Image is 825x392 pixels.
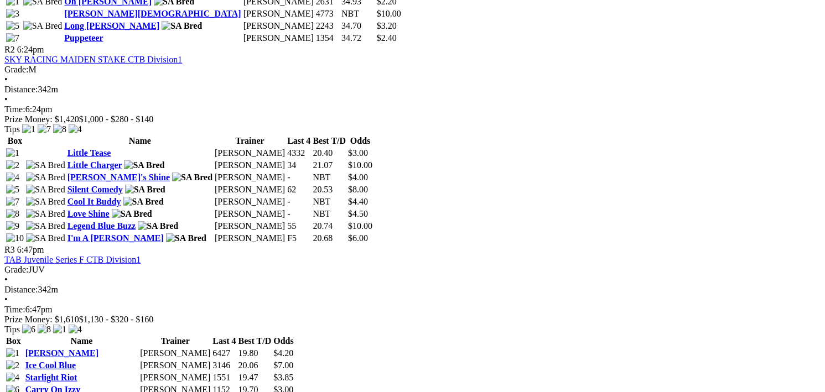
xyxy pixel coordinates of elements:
div: M [4,65,821,75]
td: 4773 [315,8,340,19]
span: 6:47pm [17,245,44,254]
td: [PERSON_NAME] [214,148,286,159]
img: 8 [6,209,19,219]
a: [PERSON_NAME][DEMOGRAPHIC_DATA] [64,9,241,18]
img: SA Bred [26,160,65,170]
td: [PERSON_NAME] [214,196,286,207]
td: [PERSON_NAME] [214,172,286,183]
td: [PERSON_NAME] [243,33,314,44]
th: Odds [273,336,294,347]
span: $8.00 [348,185,368,194]
img: SA Bred [23,21,63,31]
a: Legend Blue Buzz [68,221,136,231]
th: Trainer [139,336,211,347]
td: 6427 [212,348,236,359]
span: 6:24pm [17,45,44,54]
th: Trainer [214,135,286,147]
td: [PERSON_NAME] [139,348,211,359]
td: [PERSON_NAME] [214,160,286,171]
a: Love Shine [68,209,110,218]
img: 1 [6,148,19,158]
img: 7 [6,33,19,43]
span: • [4,75,8,84]
span: • [4,95,8,104]
span: Box [6,336,21,346]
td: 34 [287,160,311,171]
td: 34.72 [341,33,375,44]
span: $7.00 [273,360,293,370]
td: [PERSON_NAME] [214,208,286,219]
img: 4 [6,173,19,182]
td: 20.53 [312,184,346,195]
img: SA Bred [172,173,212,182]
td: 1354 [315,33,340,44]
span: Tips [4,124,20,134]
img: SA Bred [112,209,152,219]
a: Ice Cool Blue [25,360,76,370]
span: $4.50 [348,209,368,218]
span: Time: [4,104,25,114]
span: Grade: [4,65,29,74]
a: SKY RACING MAIDEN STAKE CTB Division1 [4,55,182,64]
div: 6:47pm [4,305,821,315]
td: 34.70 [341,20,375,32]
span: R3 [4,245,15,254]
img: SA Bred [123,197,164,207]
div: 342m [4,85,821,95]
td: 20.06 [238,360,272,371]
span: Box [8,136,23,145]
td: 55 [287,221,311,232]
td: 21.07 [312,160,346,171]
a: Little Tease [68,148,111,158]
div: Prize Money: $1,420 [4,114,821,124]
span: Grade: [4,265,29,274]
span: $6.00 [348,233,368,243]
span: Tips [4,325,20,334]
a: Silent Comedy [68,185,123,194]
img: SA Bred [26,233,65,243]
span: $10.00 [348,221,372,231]
span: $10.00 [377,9,401,18]
td: 19.47 [238,372,272,383]
a: Little Charger [68,160,122,170]
td: 20.68 [312,233,346,244]
td: F5 [287,233,311,244]
td: 19.80 [238,348,272,359]
img: SA Bred [26,209,65,219]
img: 3 [6,9,19,19]
a: Cool It Buddy [68,197,121,206]
img: SA Bred [124,160,164,170]
img: 1 [6,348,19,358]
th: Best T/D [238,336,272,347]
a: [PERSON_NAME] [25,348,98,358]
span: $3.85 [273,373,293,382]
img: 7 [6,197,19,207]
td: 2243 [315,20,340,32]
span: Distance: [4,285,38,294]
img: 8 [38,325,51,334]
span: $3.00 [348,148,368,158]
td: [PERSON_NAME] [139,372,211,383]
img: SA Bred [26,197,65,207]
div: 342m [4,285,821,295]
img: 2 [6,360,19,370]
td: [PERSON_NAME] [139,360,211,371]
span: • [4,295,8,304]
img: 10 [6,233,24,243]
img: 4 [69,325,82,334]
a: [PERSON_NAME]'s Shine [68,173,170,182]
span: $1,000 - $280 - $140 [79,114,154,124]
td: 20.40 [312,148,346,159]
span: $2.40 [377,33,397,43]
td: - [287,208,311,219]
img: 7 [38,124,51,134]
th: Last 4 [212,336,236,347]
img: 1 [22,124,35,134]
img: 9 [6,221,19,231]
img: SA Bred [125,185,165,195]
img: SA Bred [162,21,202,31]
span: $4.20 [273,348,293,358]
td: [PERSON_NAME] [214,221,286,232]
img: 8 [53,124,66,134]
td: [PERSON_NAME] [243,20,314,32]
